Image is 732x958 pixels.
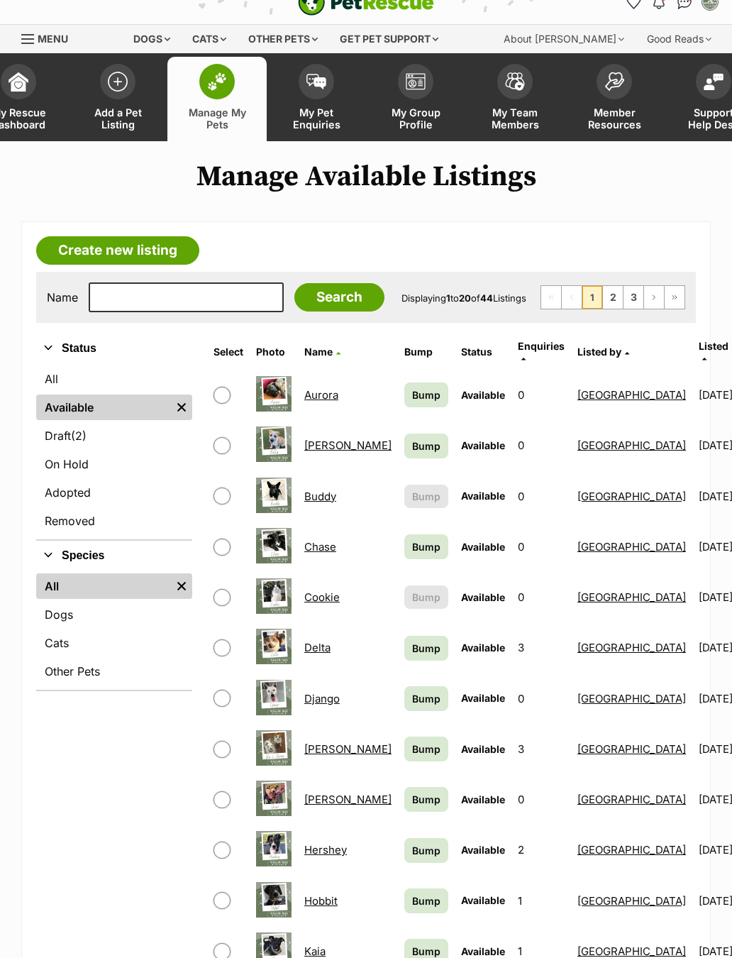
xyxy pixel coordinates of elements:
[412,641,440,656] span: Bump
[603,286,623,309] a: Page 2
[582,106,646,131] span: Member Resources
[304,439,392,452] a: [PERSON_NAME]
[461,793,505,805] span: Available
[412,792,440,807] span: Bump
[461,844,505,856] span: Available
[412,539,440,554] span: Bump
[304,692,340,705] a: Django
[304,388,338,402] a: Aurora
[171,395,192,420] a: Remove filter
[446,292,450,304] strong: 1
[304,742,392,756] a: [PERSON_NAME]
[412,893,440,908] span: Bump
[304,346,340,358] a: Name
[36,659,192,684] a: Other Pets
[459,292,471,304] strong: 20
[404,787,448,812] a: Bump
[304,843,347,857] a: Hershey
[480,292,493,304] strong: 44
[36,480,192,505] a: Adopted
[412,691,440,706] span: Bump
[465,57,565,141] a: My Team Members
[47,291,78,304] label: Name
[123,25,180,53] div: Dogs
[577,692,686,705] a: [GEOGRAPHIC_DATA]
[36,451,192,477] a: On Hold
[304,590,340,604] a: Cookie
[306,74,326,89] img: pet-enquiries-icon-7e3ad2cf08bfb03b45e93fb7055b45f3efa6380592205ae92323e6603595dc1f.svg
[455,335,511,369] th: Status
[399,335,454,369] th: Bump
[36,571,192,690] div: Species
[577,346,629,358] a: Listed by
[36,339,192,358] button: Status
[404,382,448,407] a: Bump
[461,743,505,755] span: Available
[604,72,624,91] img: member-resources-icon-8e73f808a243e03378d46382f2149f9095a855e16c252ad45f914b54edf8863c.svg
[36,423,192,448] a: Draft
[577,742,686,756] a: [GEOGRAPHIC_DATA]
[384,106,448,131] span: My Group Profile
[36,573,171,599] a: All
[562,286,582,309] span: Previous page
[699,340,728,352] span: Listed
[577,641,686,654] a: [GEOGRAPHIC_DATA]
[68,57,167,141] a: Add a Pet Listing
[505,72,525,91] img: team-members-icon-5396bd8760b3fe7c0b43da4ab00e1e3bb1a5d9ba89233759b79545d2d3fc5d0d.svg
[182,25,236,53] div: Cats
[304,346,333,358] span: Name
[461,591,505,603] span: Available
[71,427,87,444] span: (2)
[404,485,448,508] button: Bump
[512,775,570,824] td: 0
[577,388,686,402] a: [GEOGRAPHIC_DATA]
[577,346,621,358] span: Listed by
[36,508,192,534] a: Removed
[461,439,505,451] span: Available
[704,73,723,90] img: help-desk-icon-fdf02630f3aa405de69fd3d07c3f3aa587a6932b1a1747fa1d2bba05be0121f9.svg
[208,335,249,369] th: Select
[36,630,192,656] a: Cats
[304,793,392,806] a: [PERSON_NAME]
[36,366,192,392] a: All
[366,57,465,141] a: My Group Profile
[9,72,28,92] img: dashboard-icon-eb2f2d2d3e046f16d808141f083e7271f6b2e854fb5c12c21221c1fb7104beca.svg
[512,623,570,672] td: 3
[330,25,448,53] div: Get pet support
[404,838,448,863] a: Bump
[267,57,366,141] a: My Pet Enquiries
[108,72,128,92] img: add-pet-listing-icon-0afa8454b4691262ce3f59096e99ab1cd57d4a30225e0717b998d2c9b9846f56.svg
[512,421,570,470] td: 0
[404,434,448,458] a: Bump
[512,825,570,874] td: 2
[494,25,634,53] div: About [PERSON_NAME]
[577,490,686,503] a: [GEOGRAPHIC_DATA]
[185,106,249,131] span: Manage My Pets
[577,439,686,452] a: [GEOGRAPHIC_DATA]
[412,843,440,858] span: Bump
[461,642,505,654] span: Available
[36,395,171,420] a: Available
[412,489,440,504] span: Bump
[512,573,570,622] td: 0
[238,25,328,53] div: Other pets
[412,439,440,453] span: Bump
[304,490,336,503] a: Buddy
[404,636,448,661] a: Bump
[406,73,426,90] img: group-profile-icon-3fa3cf56718a62981997c0bc7e787c4b2cf8bcc04b72c1350f741eb67cf2f40e.svg
[284,106,348,131] span: My Pet Enquiries
[36,602,192,627] a: Dogs
[304,540,336,554] a: Chase
[38,33,68,45] span: Menu
[665,286,684,309] a: Last page
[518,340,565,363] a: Enquiries
[404,888,448,913] a: Bump
[404,737,448,761] a: Bump
[250,335,297,369] th: Photo
[461,894,505,906] span: Available
[483,106,547,131] span: My Team Members
[404,585,448,609] button: Bump
[577,894,686,908] a: [GEOGRAPHIC_DATA]
[540,285,685,309] nav: Pagination
[461,541,505,553] span: Available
